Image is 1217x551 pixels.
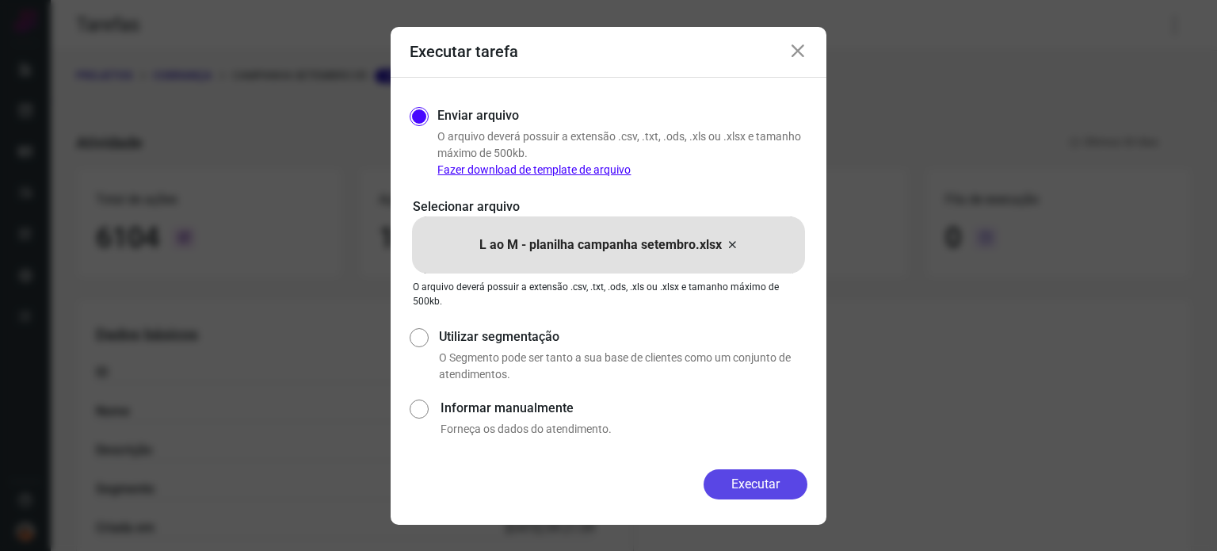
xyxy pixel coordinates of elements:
a: Fazer download de template de arquivo [437,163,631,176]
button: Executar [704,469,807,499]
p: O Segmento pode ser tanto a sua base de clientes como um conjunto de atendimentos. [439,350,807,383]
p: Forneça os dados do atendimento. [441,421,807,438]
label: Informar manualmente [441,399,807,418]
label: Enviar arquivo [437,106,519,125]
label: Utilizar segmentação [439,327,807,346]
h3: Executar tarefa [410,42,518,61]
p: O arquivo deverá possuir a extensão .csv, .txt, .ods, .xls ou .xlsx e tamanho máximo de 500kb. [437,128,807,178]
p: O arquivo deverá possuir a extensão .csv, .txt, .ods, .xls ou .xlsx e tamanho máximo de 500kb. [413,280,804,308]
p: Selecionar arquivo [413,197,804,216]
p: L ao M - planilha campanha setembro.xlsx [479,235,722,254]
